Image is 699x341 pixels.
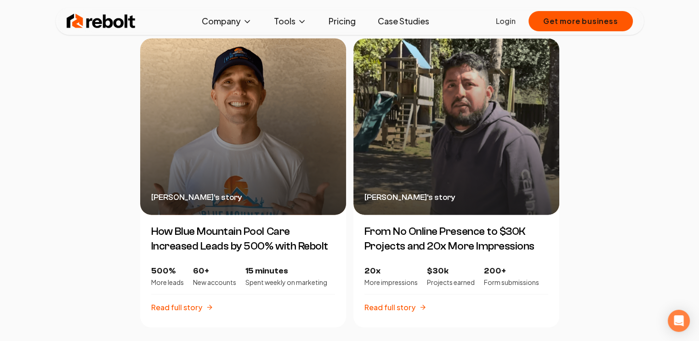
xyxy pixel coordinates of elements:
h3: How Blue Mountain Pool Care Increased Leads by 500% with Rebolt [140,224,346,254]
p: Read full story [151,302,202,313]
div: Open Intercom Messenger [668,310,690,332]
p: Form submissions [484,278,539,287]
p: Spent weekly on marketing [245,278,327,287]
p: 500% [151,265,184,278]
p: [PERSON_NAME] 's story [364,191,455,204]
a: Login [496,16,516,27]
button: Company [194,12,259,30]
img: Rebolt Logo [67,12,136,30]
p: New accounts [193,278,236,287]
p: [PERSON_NAME] 's story [151,191,242,204]
p: 20x [364,265,418,278]
a: How Blue Mountain Pool Care Increased Leads by 500% with Rebolt[PERSON_NAME]'s storyHow Blue Moun... [140,39,346,328]
a: Case Studies [370,12,437,30]
button: Get more business [529,11,633,31]
p: $30k [427,265,475,278]
a: From No Online Presence to $30K Projects and 20x More Impressions[PERSON_NAME]'s storyFrom No Onl... [353,39,559,328]
p: 15 minutes [245,265,327,278]
p: Projects earned [427,278,475,287]
p: 60+ [193,265,236,278]
button: Tools [267,12,314,30]
h3: From No Online Presence to $30K Projects and 20x More Impressions [353,224,559,254]
a: Pricing [321,12,363,30]
p: More leads [151,278,184,287]
p: 200+ [484,265,539,278]
p: More impressions [364,278,418,287]
p: Read full story [364,302,415,313]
